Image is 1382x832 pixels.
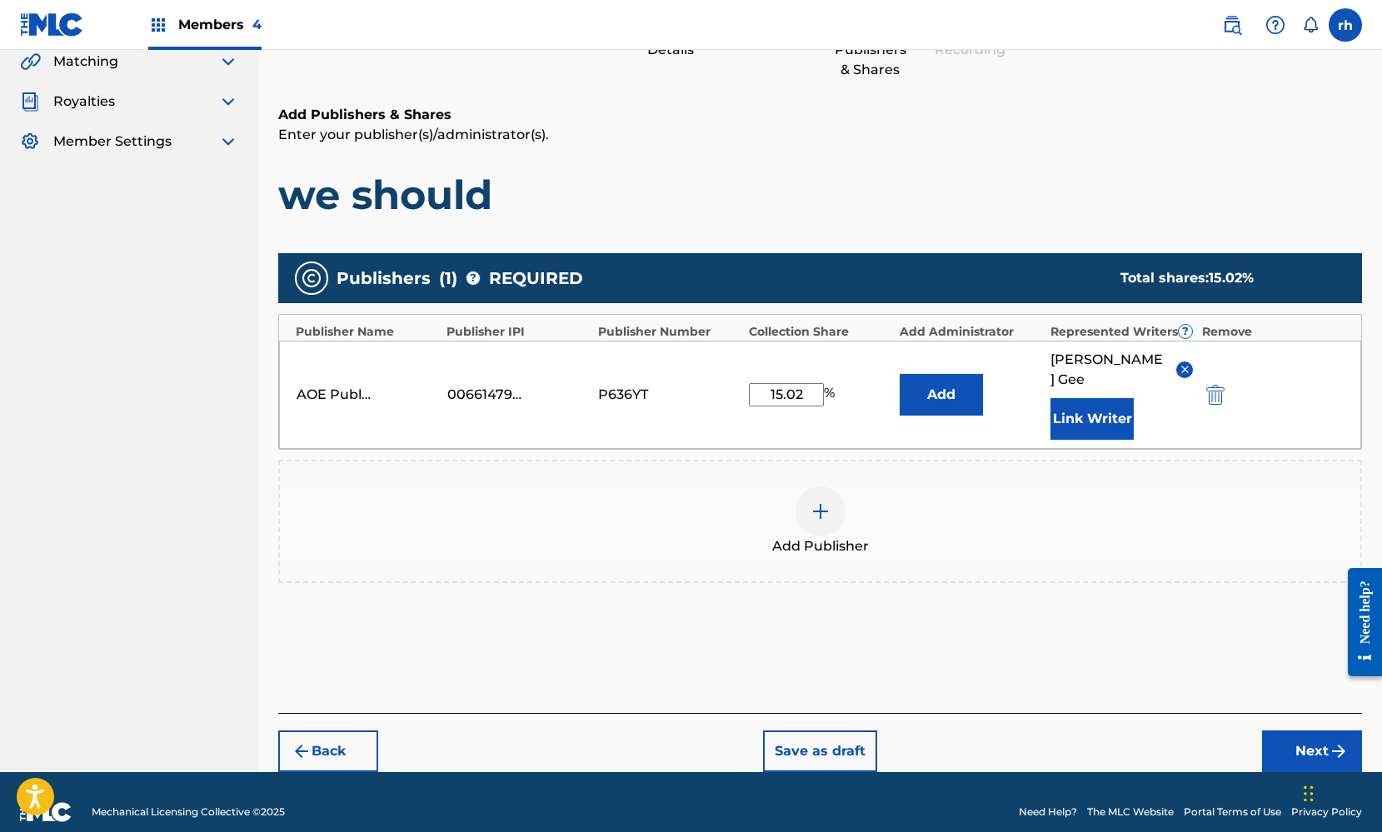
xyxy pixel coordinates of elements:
img: f7272a7cc735f4ea7f67.svg [1329,741,1349,761]
button: Link Writer [1050,398,1134,440]
img: search [1222,15,1242,35]
div: Total shares: [1120,268,1329,288]
div: Represented Writers [1050,323,1193,341]
img: 7ee5dd4eb1f8a8e3ef2f.svg [292,741,312,761]
span: % [824,383,839,406]
img: expand [218,132,238,152]
span: Mechanical Licensing Collective © 2025 [92,805,285,820]
div: Collection Share [749,323,891,341]
iframe: Resource Center [1335,551,1382,694]
div: Add Publishers & Shares [829,20,912,80]
span: ? [466,272,480,285]
div: User Menu [1329,8,1362,42]
span: ( 1 ) [439,266,457,291]
span: 15.02 % [1209,270,1254,286]
div: Publisher IPI [447,323,589,341]
h6: Add Publishers & Shares [278,105,1362,125]
span: ? [1179,325,1192,338]
span: Publishers [337,266,431,291]
div: Publisher Name [296,323,438,341]
button: Save as draft [763,730,877,772]
button: Next [1262,730,1362,772]
span: Member Settings [53,132,172,152]
div: Help [1259,8,1292,42]
a: Privacy Policy [1291,805,1362,820]
a: Need Help? [1019,805,1077,820]
img: expand [218,52,238,72]
span: Add Publisher [772,536,869,556]
a: Portal Terms of Use [1184,805,1281,820]
button: Back [278,730,378,772]
p: Enter your publisher(s)/administrator(s). [278,125,1362,145]
span: [PERSON_NAME] Gee [1050,350,1164,390]
iframe: Chat Widget [1299,752,1382,832]
img: publishers [302,268,322,288]
span: Members [178,15,262,34]
img: Matching [20,52,41,72]
a: Public Search [1215,8,1249,42]
h1: we should [278,170,1362,220]
img: logo [20,802,72,822]
img: remove-from-list-button [1179,363,1191,376]
img: MLC Logo [20,12,84,37]
button: Add [900,374,983,416]
img: Member Settings [20,132,40,152]
img: 12a2ab48e56ec057fbd8.svg [1206,385,1225,405]
a: The MLC Website [1087,805,1174,820]
img: help [1265,15,1285,35]
span: Matching [53,52,118,72]
span: REQUIRED [489,266,583,291]
img: add [811,501,831,521]
div: Drag [1304,769,1314,819]
img: Top Rightsholders [148,15,168,35]
div: Notifications [1302,17,1319,33]
span: Royalties [53,92,115,112]
div: Remove [1202,323,1345,341]
div: Add Administrator [900,323,1042,341]
span: 4 [252,17,262,32]
div: Publisher Number [598,323,741,341]
img: Royalties [20,92,40,112]
img: expand [218,92,238,112]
